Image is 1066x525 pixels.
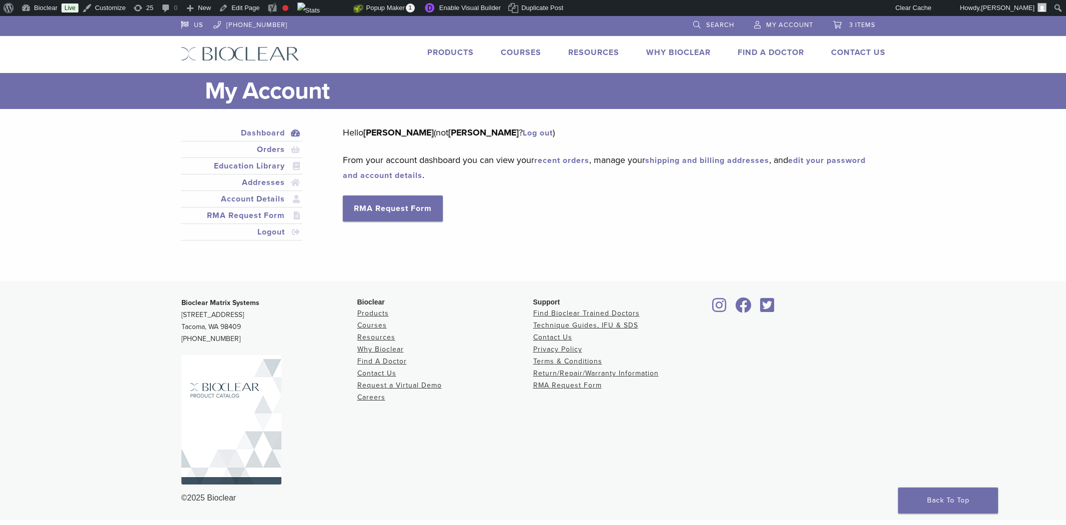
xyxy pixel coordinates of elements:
span: Search [706,21,734,29]
a: Logout [183,226,301,238]
a: Why Bioclear [646,47,711,57]
a: Products [357,309,389,317]
a: Resources [568,47,619,57]
a: shipping and billing addresses [645,155,769,165]
a: Orders [183,143,301,155]
a: Back To Top [898,487,998,513]
a: Find A Doctor [357,357,407,365]
span: Bioclear [357,298,385,306]
a: Find Bioclear Trained Doctors [533,309,640,317]
a: recent orders [534,155,589,165]
a: Technique Guides, IFU & SDS [533,321,638,329]
strong: [PERSON_NAME] [448,127,519,138]
strong: [PERSON_NAME] [363,127,434,138]
a: Resources [357,333,395,341]
a: Products [427,47,474,57]
a: My Account [754,16,813,31]
a: RMA Request Form [533,381,602,389]
div: Focus keyphrase not set [282,5,288,11]
a: Find A Doctor [738,47,804,57]
a: Careers [357,393,385,401]
div: ©2025 Bioclear [181,492,885,504]
nav: Account pages [181,125,303,252]
a: Contact Us [357,369,396,377]
a: Bioclear [757,303,778,313]
a: Request a Virtual Demo [357,381,442,389]
p: [STREET_ADDRESS] Tacoma, WA 98409 [PHONE_NUMBER] [181,297,357,345]
span: Support [533,298,560,306]
h1: My Account [205,73,886,109]
img: Bioclear [181,46,299,61]
a: Live [61,3,78,12]
a: RMA Request Form [343,195,443,221]
a: RMA Request Form [183,209,301,221]
strong: Bioclear Matrix Systems [181,298,259,307]
p: From your account dashboard you can view your , manage your , and . [343,152,870,182]
a: Addresses [183,176,301,188]
a: Terms & Conditions [533,357,602,365]
a: Dashboard [183,127,301,139]
span: My Account [766,21,813,29]
a: Courses [501,47,541,57]
a: Education Library [183,160,301,172]
a: Privacy Policy [533,345,582,353]
a: Bioclear [709,303,730,313]
span: 1 [406,3,415,12]
a: Courses [357,321,387,329]
a: [PHONE_NUMBER] [213,16,287,31]
a: Contact Us [533,333,572,341]
p: Hello (not ? ) [343,125,870,140]
a: Search [693,16,734,31]
span: [PERSON_NAME] [981,4,1035,11]
a: Why Bioclear [357,345,404,353]
a: Log out [523,128,553,138]
img: Views over 48 hours. Click for more Jetpack Stats. [297,2,353,14]
img: Bioclear [181,355,281,484]
a: Return/Repair/Warranty Information [533,369,659,377]
span: 3 items [849,21,876,29]
a: Account Details [183,193,301,205]
a: 3 items [833,16,876,31]
a: Contact Us [831,47,886,57]
a: US [181,16,203,31]
a: Bioclear [732,303,755,313]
